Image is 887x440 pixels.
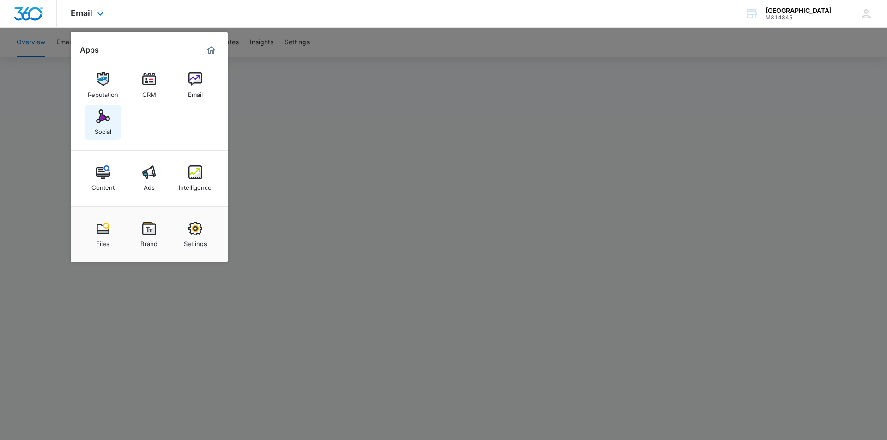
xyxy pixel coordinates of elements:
[184,235,207,247] div: Settings
[85,68,121,103] a: Reputation
[88,86,118,98] div: Reputation
[132,68,167,103] a: CRM
[188,86,203,98] div: Email
[71,8,92,18] span: Email
[85,105,121,140] a: Social
[179,179,212,191] div: Intelligence
[178,217,213,252] a: Settings
[80,46,99,54] h2: Apps
[132,217,167,252] a: Brand
[85,217,121,252] a: Files
[765,14,832,21] div: account id
[96,235,109,247] div: Files
[142,86,156,98] div: CRM
[132,161,167,196] a: Ads
[95,123,111,135] div: Social
[765,7,832,14] div: account name
[91,179,115,191] div: Content
[178,161,213,196] a: Intelligence
[140,235,158,247] div: Brand
[144,179,155,191] div: Ads
[178,68,213,103] a: Email
[204,43,219,58] a: Marketing 360® Dashboard
[85,161,121,196] a: Content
